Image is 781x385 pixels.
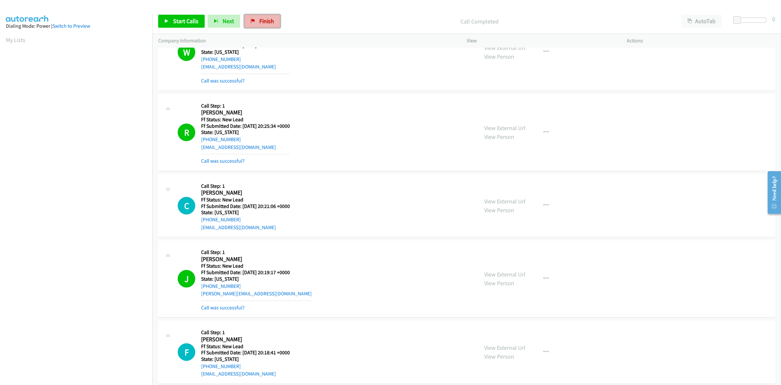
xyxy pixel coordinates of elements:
[736,18,766,23] div: Delay between calls (in seconds)
[201,216,241,223] a: [PHONE_NUMBER]
[201,371,276,377] a: [EMAIL_ADDRESS][DOMAIN_NAME]
[201,283,241,289] a: [PHONE_NUMBER]
[244,15,280,28] a: Finish
[484,53,514,60] a: View Person
[6,50,152,360] iframe: Dialpad
[201,103,290,109] h5: Call Step: 1
[52,23,90,29] a: Switch to Preview
[484,271,526,278] a: View External Url
[201,78,245,84] a: Call was successful?
[201,269,312,276] h5: Ff Submitted Date: [DATE] 20:19:17 +0000
[467,37,615,45] p: View
[201,144,276,150] a: [EMAIL_ADDRESS][DOMAIN_NAME]
[201,116,290,123] h5: Ff Status: New Lead
[484,198,526,205] a: View External Url
[484,44,526,52] a: View External Url
[484,133,514,141] a: View Person
[201,363,241,369] a: [PHONE_NUMBER]
[484,206,514,214] a: View Person
[201,109,290,116] h2: [PERSON_NAME]
[762,167,781,218] iframe: Resource Center
[201,263,312,269] h5: Ff Status: New Lead
[6,36,25,44] a: My Lists
[173,17,199,25] span: Start Calls
[178,124,195,141] h1: R
[201,64,276,70] a: [EMAIL_ADDRESS][DOMAIN_NAME]
[178,343,195,361] h1: F
[158,15,205,28] a: Start Calls
[201,209,290,216] h5: State: [US_STATE]
[201,129,290,136] h5: State: [US_STATE]
[178,270,195,288] h1: J
[201,329,290,336] h5: Call Step: 1
[158,37,455,45] p: Company Information
[201,304,245,311] a: Call was successful?
[178,343,195,361] div: The call is yet to be attempted
[627,37,775,45] p: Actions
[201,56,241,62] a: [PHONE_NUMBER]
[201,158,245,164] a: Call was successful?
[201,336,290,343] h2: [PERSON_NAME]
[681,15,722,28] button: AutoTab
[223,17,234,25] span: Next
[178,43,195,61] h1: W
[484,344,526,351] a: View External Url
[201,123,290,129] h5: Ff Submitted Date: [DATE] 20:25:34 +0000
[201,197,290,203] h5: Ff Status: New Lead
[201,224,276,230] a: [EMAIL_ADDRESS][DOMAIN_NAME]
[289,17,670,26] p: Call Completed
[6,22,146,30] div: Dialing Mode: Power |
[772,15,775,23] div: 0
[201,249,312,256] h5: Call Step: 1
[484,124,526,132] a: View External Url
[201,290,312,297] a: [PERSON_NAME][EMAIL_ADDRESS][DOMAIN_NAME]
[201,203,290,210] h5: Ff Submitted Date: [DATE] 20:21:06 +0000
[201,256,312,263] h2: [PERSON_NAME]
[201,356,290,363] h5: State: [US_STATE]
[201,183,290,189] h5: Call Step: 1
[201,49,290,55] h5: State: [US_STATE]
[178,197,195,215] h1: C
[201,189,290,197] h2: [PERSON_NAME]
[484,353,514,360] a: View Person
[201,136,241,142] a: [PHONE_NUMBER]
[484,279,514,287] a: View Person
[259,17,274,25] span: Finish
[201,349,290,356] h5: Ff Submitted Date: [DATE] 20:18:41 +0000
[201,276,312,282] h5: State: [US_STATE]
[201,343,290,350] h5: Ff Status: New Lead
[208,15,240,28] button: Next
